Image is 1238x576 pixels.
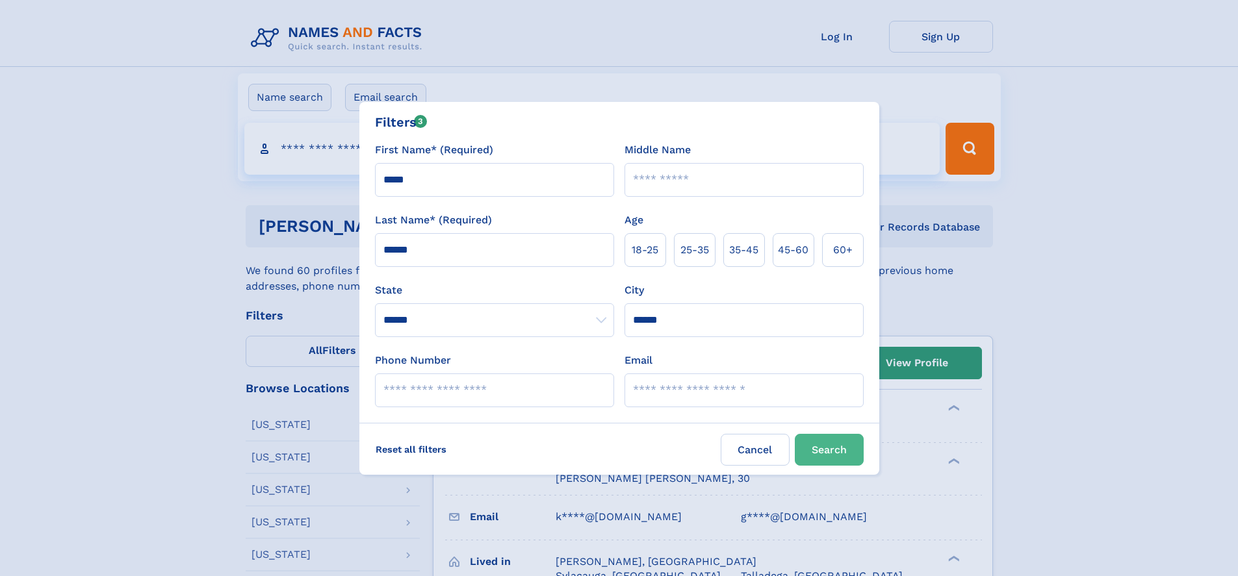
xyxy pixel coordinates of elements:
label: Last Name* (Required) [375,212,492,228]
label: Phone Number [375,353,451,368]
label: City [625,282,644,298]
span: 35‑45 [729,242,758,258]
label: State [375,282,614,298]
label: Middle Name [625,142,691,158]
label: Cancel [721,434,790,466]
span: 25‑35 [680,242,709,258]
label: Email [625,353,652,368]
span: 60+ [833,242,853,258]
span: 45‑60 [778,242,808,258]
label: Age [625,212,643,228]
span: 18‑25 [632,242,658,258]
div: Filters [375,112,428,132]
button: Search [795,434,864,466]
label: Reset all filters [367,434,455,465]
label: First Name* (Required) [375,142,493,158]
